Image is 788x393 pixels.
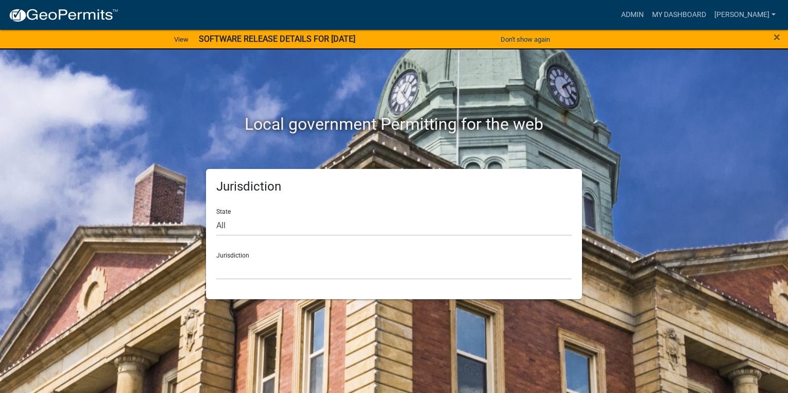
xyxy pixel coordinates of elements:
strong: SOFTWARE RELEASE DETAILS FOR [DATE] [199,34,355,44]
span: × [774,30,780,44]
h2: Local government Permitting for the web [108,114,680,134]
a: Admin [617,5,648,25]
a: My Dashboard [648,5,710,25]
button: Don't show again [496,31,554,48]
button: Close [774,31,780,43]
h5: Jurisdiction [216,179,572,194]
a: View [170,31,193,48]
a: [PERSON_NAME] [710,5,780,25]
